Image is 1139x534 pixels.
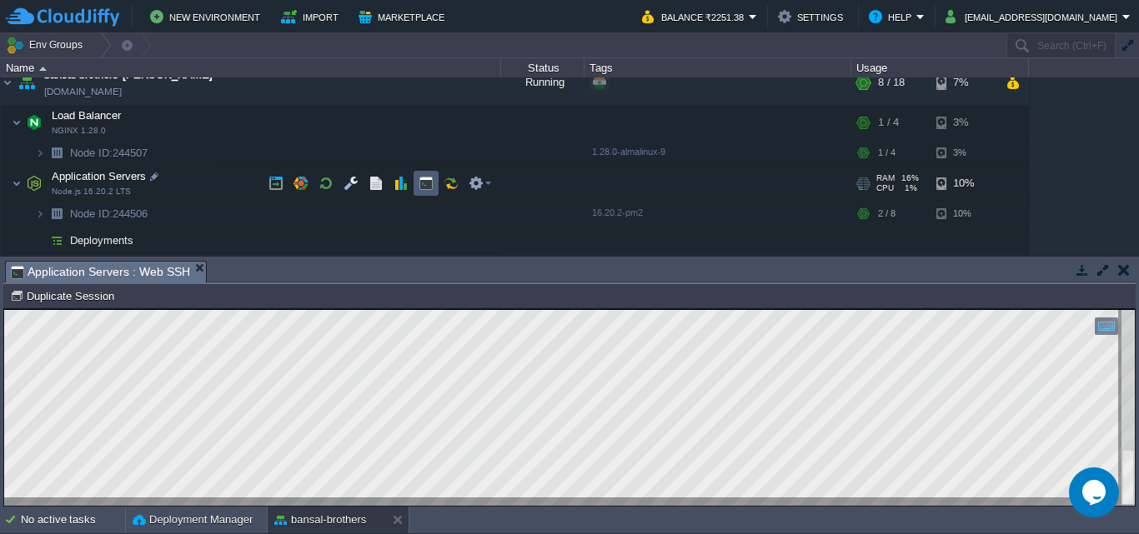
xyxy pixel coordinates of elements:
[936,167,991,200] div: 10%
[15,60,38,105] img: AMDAwAAAACH5BAEAAAAALAAAAAABAAEAAAICRAEAOw==
[12,167,22,200] img: AMDAwAAAACH5BAEAAAAALAAAAAABAAEAAAICRAEAOw==
[852,58,1028,77] div: Usage
[50,169,148,183] span: Application Servers
[150,7,265,27] button: New Environment
[901,173,919,183] span: 16%
[35,227,45,253] img: AMDAwAAAACH5BAEAAAAALAAAAAABAAEAAAICRAEAOw==
[936,201,991,227] div: 10%
[45,140,68,166] img: AMDAwAAAACH5BAEAAAAALAAAAAABAAEAAAICRAEAOw==
[502,58,584,77] div: Status
[936,106,991,139] div: 3%
[133,512,253,528] button: Deployment Manager
[21,507,125,533] div: No active tasks
[52,126,106,136] span: NGINX 1.28.0
[50,170,148,182] a: Application ServersNode.js 16.20.2 LTS
[23,254,46,287] img: AMDAwAAAACH5BAEAAAAALAAAAAABAAEAAAICRAEAOw==
[50,108,123,122] span: Load Balancer
[936,140,991,166] div: 3%
[6,7,119,27] img: CloudJiffy
[52,187,131,197] span: Node.js 16.20.2 LTS
[901,183,917,193] span: 1%
[68,146,150,160] a: Node ID:244507
[878,140,896,166] div: 1 / 4
[878,201,896,227] div: 2 / 8
[585,58,850,77] div: Tags
[946,7,1122,27] button: [EMAIL_ADDRESS][DOMAIN_NAME]
[68,146,150,160] span: 244507
[592,147,665,157] span: 1.28.0-almalinux-9
[68,207,150,221] span: 244506
[45,201,68,227] img: AMDAwAAAACH5BAEAAAAALAAAAAABAAEAAAICRAEAOw==
[876,183,894,193] span: CPU
[11,262,190,282] span: Application Servers : Web SSH
[281,7,344,27] button: Import
[501,60,585,105] div: Running
[35,140,45,166] img: AMDAwAAAACH5BAEAAAAALAAAAAABAAEAAAICRAEAOw==
[1069,467,1122,517] iframe: chat widget
[642,7,749,27] button: Balance ₹2251.38
[878,106,899,139] div: 1 / 4
[70,147,113,159] span: Node ID:
[35,201,45,227] img: AMDAwAAAACH5BAEAAAAALAAAAAABAAEAAAICRAEAOw==
[274,512,366,528] button: bansal-brothers
[359,7,449,27] button: Marketplace
[68,233,136,247] a: Deployments
[45,227,68,253] img: AMDAwAAAACH5BAEAAAAALAAAAAABAAEAAAICRAEAOw==
[878,60,905,105] div: 8 / 18
[1,60,14,105] img: AMDAwAAAACH5BAEAAAAALAAAAAABAAEAAAICRAEAOw==
[936,60,991,105] div: 7%
[778,7,848,27] button: Settings
[878,254,899,287] div: 5 / 6
[592,207,643,217] span: 16.20.2-pm2
[6,33,88,57] button: Env Groups
[23,167,46,200] img: AMDAwAAAACH5BAEAAAAALAAAAAABAAEAAAICRAEAOw==
[869,7,916,27] button: Help
[44,83,122,100] a: [DOMAIN_NAME]
[10,288,119,303] button: Duplicate Session
[70,207,113,220] span: Node ID:
[50,109,123,122] a: Load BalancerNGINX 1.28.0
[39,67,47,71] img: AMDAwAAAACH5BAEAAAAALAAAAAABAAEAAAICRAEAOw==
[936,254,991,287] div: 7%
[68,207,150,221] a: Node ID:244506
[876,173,895,183] span: RAM
[2,58,500,77] div: Name
[23,106,46,139] img: AMDAwAAAACH5BAEAAAAALAAAAAABAAEAAAICRAEAOw==
[12,254,22,287] img: AMDAwAAAACH5BAEAAAAALAAAAAABAAEAAAICRAEAOw==
[12,106,22,139] img: AMDAwAAAACH5BAEAAAAALAAAAAABAAEAAAICRAEAOw==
